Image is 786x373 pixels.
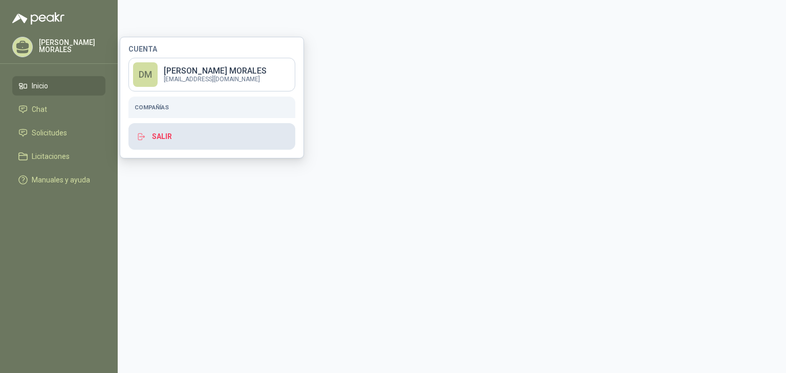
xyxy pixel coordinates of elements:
button: Salir [128,123,295,150]
h5: Compañías [135,103,289,112]
a: Licitaciones [12,147,105,166]
a: Manuales y ayuda [12,170,105,190]
h4: Cuenta [128,45,295,53]
span: Chat [32,104,47,115]
a: Chat [12,100,105,119]
p: [PERSON_NAME] MORALES [164,67,267,75]
a: Solicitudes [12,123,105,143]
span: Manuales y ayuda [32,174,90,185]
a: DM[PERSON_NAME] MORALES[EMAIL_ADDRESS][DOMAIN_NAME] [128,58,295,91]
p: [EMAIL_ADDRESS][DOMAIN_NAME] [164,76,267,82]
span: Licitaciones [32,151,70,162]
span: Inicio [32,80,48,91]
div: DM [133,62,158,87]
span: Solicitudes [32,127,67,138]
a: Inicio [12,76,105,96]
img: Logo peakr [12,12,64,25]
p: [PERSON_NAME] MORALES [39,39,105,53]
